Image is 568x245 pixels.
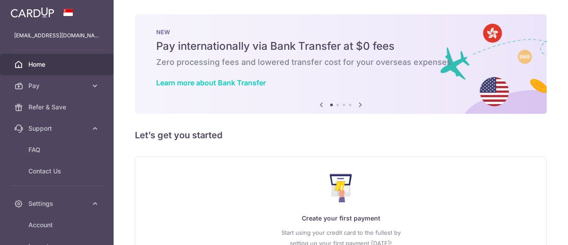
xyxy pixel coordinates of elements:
span: FAQ [28,145,87,154]
h5: Pay internationally via Bank Transfer at $0 fees [156,39,525,53]
span: Account [28,221,87,229]
span: Refer & Save [28,103,87,112]
iframe: Opens a widget where you can find more information [511,218,559,241]
p: [EMAIL_ADDRESS][DOMAIN_NAME] [14,31,99,40]
a: Learn more about Bank Transfer [156,78,266,87]
img: Make Payment [330,174,352,202]
p: NEW [156,28,525,36]
span: Support [28,124,87,133]
span: Pay [28,81,87,90]
img: Bank transfer banner [135,14,547,114]
h6: Zero processing fees and lowered transfer cost for your overseas expenses [156,57,525,68]
p: Create your first payment [153,213,529,224]
h5: Let’s get you started [135,128,547,142]
span: Settings [28,199,87,208]
span: Home [28,60,87,69]
span: Contact Us [28,167,87,176]
img: CardUp [11,7,54,18]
